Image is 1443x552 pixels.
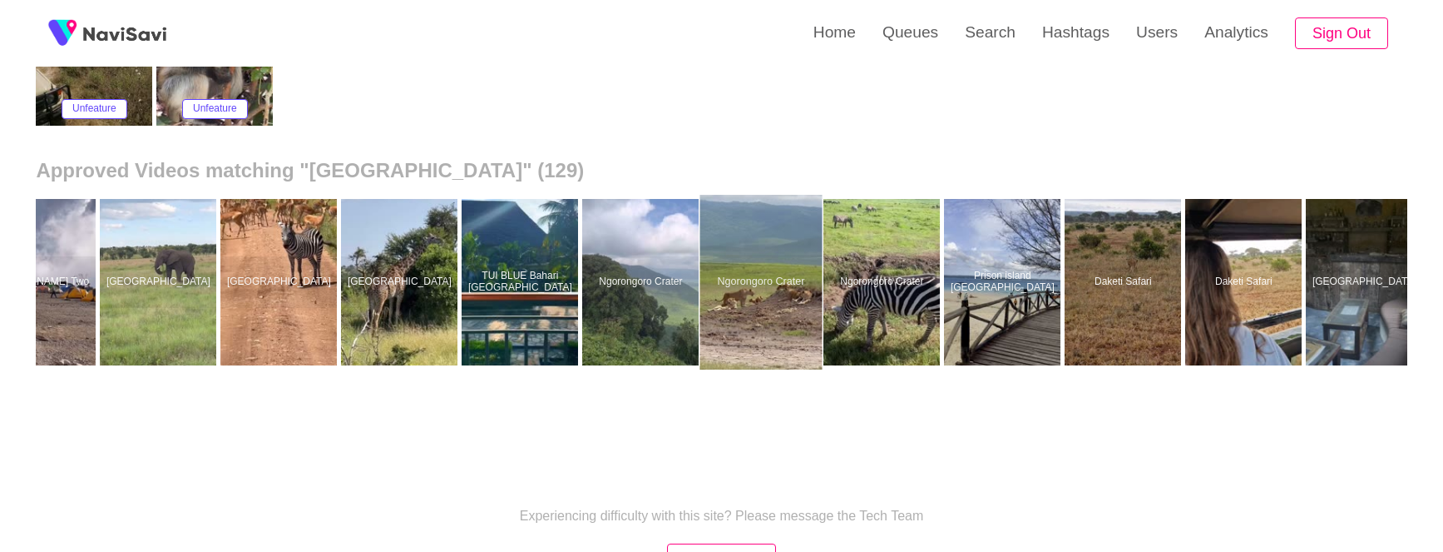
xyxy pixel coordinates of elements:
a: Prison island [GEOGRAPHIC_DATA]Prison island zanzibar [944,199,1065,366]
a: Ngorongoro CraterNgorongoro Crater [823,199,944,366]
a: Ngorongoro CraterNgorongoro Crater [582,199,703,366]
button: Unfeature [62,99,127,119]
img: fireSpot [83,25,166,42]
h2: Approved Videos matching "[GEOGRAPHIC_DATA]" (129) [36,159,1406,182]
a: Daketi SafariDaketi Safari [1185,199,1306,366]
a: [GEOGRAPHIC_DATA]Serengeti National Park [341,199,462,366]
img: fireSpot [42,12,83,54]
button: Sign Out [1295,17,1388,50]
a: [GEOGRAPHIC_DATA]Serengeti National Park [100,199,220,366]
a: Ngorongoro CraterNgorongoro Crater [703,199,823,366]
a: Daketi SafariDaketi Safari [1065,199,1185,366]
button: Unfeature [182,99,248,119]
a: [GEOGRAPHIC_DATA]Serengeti National Park [220,199,341,366]
p: Experiencing difficulty with this site? Please message the Tech Team [520,509,924,524]
a: TUI BLUE Bahari [GEOGRAPHIC_DATA]TUI BLUE Bahari Zanzibar [462,199,582,366]
a: [GEOGRAPHIC_DATA]Prison Island [1306,199,1426,366]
